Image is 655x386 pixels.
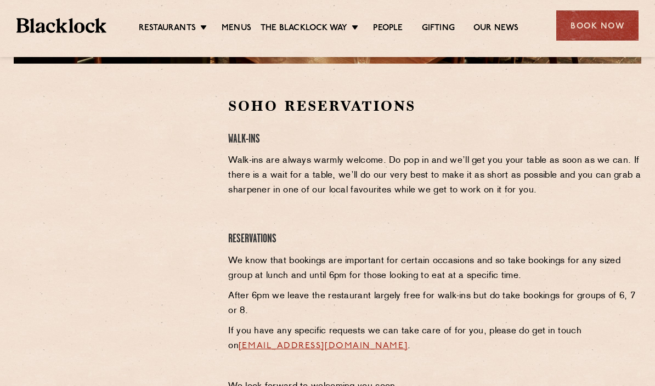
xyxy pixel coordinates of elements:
[228,289,641,319] p: After 6pm we leave the restaurant largely free for walk-ins but do take bookings for groups of 6,...
[422,23,455,34] a: Gifting
[228,324,641,354] p: If you have any specific requests we can take care of for you, please do get in touch on .
[556,10,639,41] div: Book Now
[228,154,641,198] p: Walk-ins are always warmly welcome. Do pop in and we’ll get you your table as soon as we can. If ...
[228,232,641,247] h4: Reservations
[16,18,106,33] img: BL_Textured_Logo-footer-cropped.svg
[222,23,251,34] a: Menus
[228,132,641,147] h4: Walk-Ins
[239,342,408,350] a: [EMAIL_ADDRESS][DOMAIN_NAME]
[228,96,641,116] h2: Soho Reservations
[473,23,519,34] a: Our News
[139,23,196,34] a: Restaurants
[228,254,641,283] p: We know that bookings are important for certain occasions and so take bookings for any sized grou...
[261,23,347,34] a: The Blacklock Way
[52,96,174,262] iframe: OpenTable make booking widget
[373,23,403,34] a: People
